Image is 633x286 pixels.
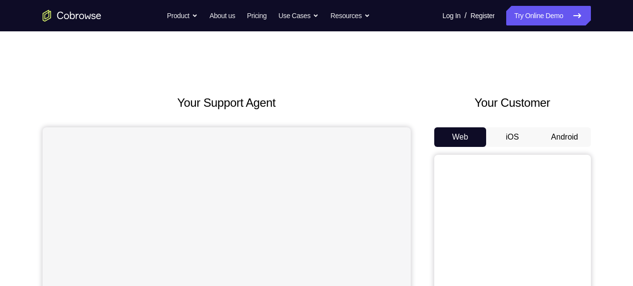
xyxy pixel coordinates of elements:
[443,6,461,25] a: Log In
[210,6,235,25] a: About us
[506,6,590,25] a: Try Online Demo
[434,94,591,112] h2: Your Customer
[43,94,411,112] h2: Your Support Agent
[167,6,198,25] button: Product
[470,6,494,25] a: Register
[43,10,101,22] a: Go to the home page
[486,127,539,147] button: iOS
[330,6,370,25] button: Resources
[247,6,266,25] a: Pricing
[279,6,319,25] button: Use Cases
[465,10,467,22] span: /
[539,127,591,147] button: Android
[434,127,487,147] button: Web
